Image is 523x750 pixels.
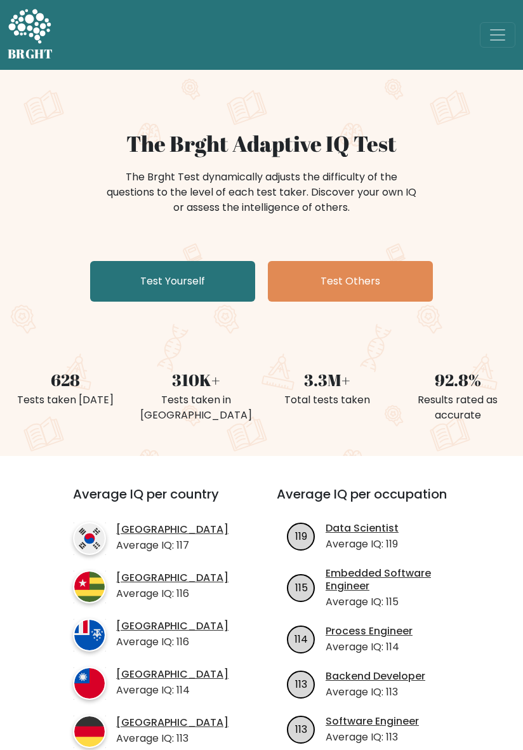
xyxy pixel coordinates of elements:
text: 119 [295,529,307,544]
a: Backend Developer [326,670,425,683]
a: Software Engineer [326,715,419,728]
div: 92.8% [400,368,515,392]
div: The Brght Test dynamically adjusts the difficulty of the questions to the level of each test take... [103,170,420,215]
div: Tests taken in [GEOGRAPHIC_DATA] [138,392,254,423]
p: Average IQ: 117 [116,538,228,553]
p: Average IQ: 114 [116,683,228,698]
a: [GEOGRAPHIC_DATA] [116,716,228,730]
a: Test Yourself [90,261,255,302]
h3: Average IQ per country [73,486,231,517]
p: Average IQ: 116 [116,586,228,601]
p: Average IQ: 113 [326,685,425,700]
img: country [73,570,106,603]
a: [GEOGRAPHIC_DATA] [116,572,228,585]
text: 114 [295,632,308,646]
div: 3.3M+ [269,368,385,392]
a: [GEOGRAPHIC_DATA] [116,668,228,681]
div: Total tests taken [269,392,385,408]
text: 115 [295,580,308,595]
h5: BRGHT [8,46,53,62]
img: country [73,522,106,555]
img: country [73,667,106,700]
a: [GEOGRAPHIC_DATA] [116,620,228,633]
div: Results rated as accurate [400,392,515,423]
h3: Average IQ per occupation [277,486,465,517]
div: 628 [8,368,123,392]
a: Embedded Software Engineer [326,567,465,594]
p: Average IQ: 113 [326,730,419,745]
text: 113 [295,677,307,692]
p: Average IQ: 115 [326,594,465,610]
p: Average IQ: 113 [116,731,228,746]
p: Average IQ: 119 [326,537,399,552]
h1: The Brght Adaptive IQ Test [8,131,515,157]
a: Data Scientist [326,522,399,535]
text: 113 [295,722,307,737]
p: Average IQ: 116 [116,634,228,650]
a: Process Engineer [326,625,413,638]
div: 310K+ [138,368,254,392]
img: country [73,619,106,652]
a: Test Others [268,261,433,302]
button: Toggle navigation [480,22,515,48]
img: country [73,715,106,748]
a: BRGHT [8,5,53,65]
div: Tests taken [DATE] [8,392,123,408]
p: Average IQ: 114 [326,640,413,655]
a: [GEOGRAPHIC_DATA] [116,523,228,537]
